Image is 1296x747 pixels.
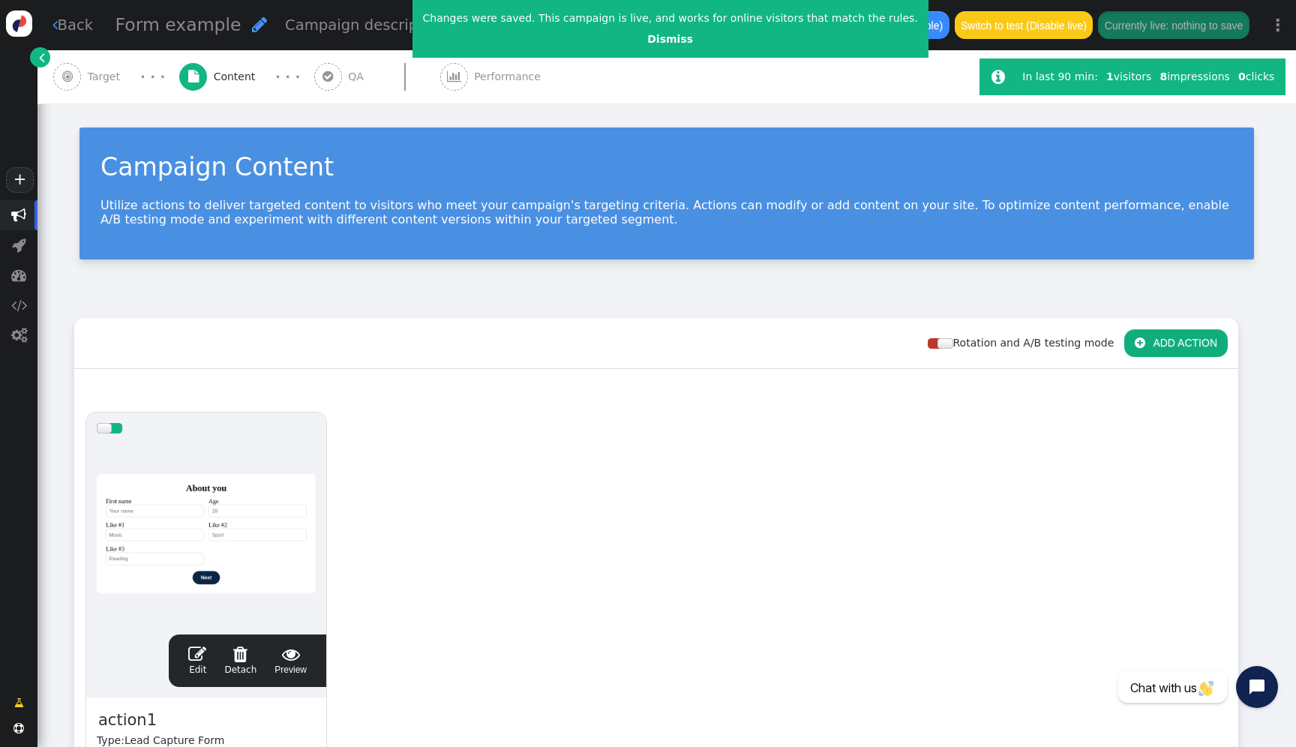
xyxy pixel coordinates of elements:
[52,14,94,36] a: Back
[1260,3,1296,47] a: ⋮
[140,67,165,87] div: · · ·
[991,69,1005,85] span: 
[188,70,199,82] span: 
[955,11,1093,38] button: Switch to test (Disable live)
[39,49,45,65] span: 
[13,723,24,733] span: 
[1106,70,1114,82] b: 1
[224,645,256,663] span: 
[224,645,256,676] a: Detach
[88,69,127,85] span: Target
[1159,70,1167,82] b: 8
[274,645,307,676] a: Preview
[348,69,370,85] span: QA
[275,67,300,87] div: · · ·
[274,645,307,663] span: 
[11,328,27,343] span: 
[6,10,32,37] img: logo-icon.svg
[100,198,1233,226] p: Utilize actions to deliver targeted content to visitors who meet your campaign's targeting criter...
[447,70,461,82] span: 
[474,69,547,85] span: Performance
[14,695,24,711] span: 
[1238,70,1274,82] span: clicks
[314,50,440,103] a:  QA
[440,50,574,103] a:  Performance
[52,17,58,32] span: 
[647,33,693,45] a: Dismiss
[12,238,26,253] span: 
[6,167,33,193] a: +
[1159,70,1229,82] span: impressions
[188,645,206,676] a: Edit
[11,208,26,223] span: 
[1238,70,1246,82] b: 0
[1135,337,1145,349] span: 
[285,16,446,34] span: Campaign description
[124,734,224,746] span: Lead Capture Form
[11,298,27,313] span: 
[11,268,26,283] span: 
[1022,69,1102,85] div: In last 90 min:
[100,148,1233,186] div: Campaign Content
[214,69,262,85] span: Content
[1098,11,1249,38] button: Currently live: nothing to save
[62,70,73,82] span: 
[115,14,241,35] span: Form example
[252,16,267,33] span: 
[97,708,158,733] span: action1
[30,47,50,67] a: 
[188,645,206,663] span: 
[274,645,307,676] span: Preview
[179,50,314,103] a:  Content · · ·
[53,50,179,103] a:  Target · · ·
[928,335,1124,351] div: Rotation and A/B testing mode
[224,645,256,675] span: Detach
[1102,69,1155,85] div: visitors
[322,70,333,82] span: 
[4,689,34,716] a: 
[1124,329,1228,356] button: ADD ACTION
